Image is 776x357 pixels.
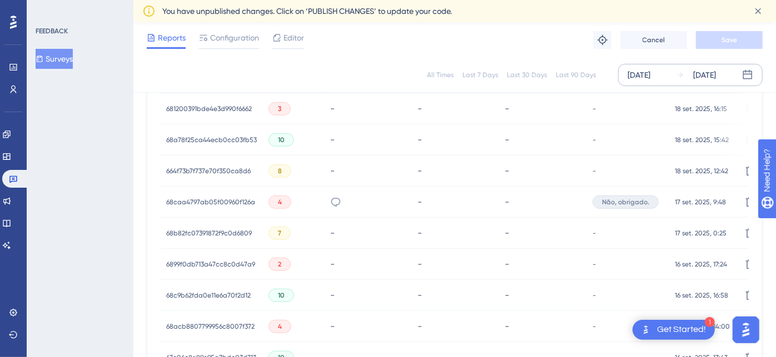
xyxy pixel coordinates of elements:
[330,259,406,269] div: -
[633,320,715,340] div: Open Get Started! checklist, remaining modules: 1
[166,229,252,238] span: 68b82fc07391872f9c0d6809
[278,322,282,331] span: 4
[620,31,687,49] button: Cancel
[593,104,596,113] span: -
[593,135,596,144] span: -
[330,228,406,238] div: -
[593,322,596,331] span: -
[639,323,653,336] img: launcher-image-alternative-text
[278,229,281,238] span: 7
[705,317,715,327] div: 1
[593,291,596,300] span: -
[593,229,596,238] span: -
[675,198,726,207] span: 17 set. 2025, 9:48
[210,31,259,44] span: Configuration
[162,4,452,18] span: You have unpublished changes. Click on ‘PUBLISH CHANGES’ to update your code.
[417,290,494,300] div: -
[166,167,251,175] span: 664f73b7f737e70f350ca8d6
[166,291,251,300] span: 68c9b62fda0e11e6a70f2d12
[278,167,282,175] span: 8
[462,71,498,79] div: Last 7 Days
[330,290,406,300] div: -
[166,104,252,113] span: 681200391bde4e3d990f6662
[278,291,285,300] span: 10
[505,197,581,207] div: -
[166,260,255,269] span: 6899f0db713a47cc8c0d47a9
[593,260,596,269] span: -
[643,36,665,44] span: Cancel
[417,134,494,145] div: -
[675,291,728,300] span: 16 set. 2025, 16:58
[417,321,494,331] div: -
[722,36,737,44] span: Save
[166,322,255,331] span: 68acb8807799956c8007f372
[36,27,68,36] div: FEEDBACK
[505,290,581,300] div: -
[417,165,494,176] div: -
[556,71,596,79] div: Last 90 Days
[657,324,706,336] div: Get Started!
[675,104,727,113] span: 18 set. 2025, 16:15
[417,259,494,269] div: -
[158,31,186,44] span: Reports
[36,49,73,69] button: Surveys
[593,167,596,175] span: -
[505,103,581,114] div: -
[696,31,763,49] button: Save
[330,165,406,176] div: -
[330,321,406,331] div: -
[330,103,406,114] div: -
[675,260,727,269] span: 16 set. 2025, 17:24
[427,71,454,79] div: All Times
[417,197,494,207] div: -
[602,198,649,207] span: Não, obrigado.
[675,229,727,238] span: 17 set. 2025, 0:25
[507,71,547,79] div: Last 30 Days
[505,228,581,238] div: -
[278,260,281,269] span: 2
[505,134,581,145] div: -
[417,228,494,238] div: -
[675,135,729,144] span: 18 set. 2025, 15:42
[278,198,282,207] span: 4
[729,313,763,346] iframe: UserGuiding AI Assistant Launcher
[693,68,716,82] div: [DATE]
[505,259,581,269] div: -
[417,103,494,114] div: -
[505,165,581,176] div: -
[675,167,728,175] span: 18 set. 2025, 12:42
[166,198,255,207] span: 68caa4797ab05f00960f126a
[505,321,581,331] div: -
[278,104,281,113] span: 3
[283,31,304,44] span: Editor
[166,135,257,144] span: 68a78f25ca44ecb0cc03fb53
[278,135,285,144] span: 10
[26,3,69,16] span: Need Help?
[330,134,406,145] div: -
[628,68,650,82] div: [DATE]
